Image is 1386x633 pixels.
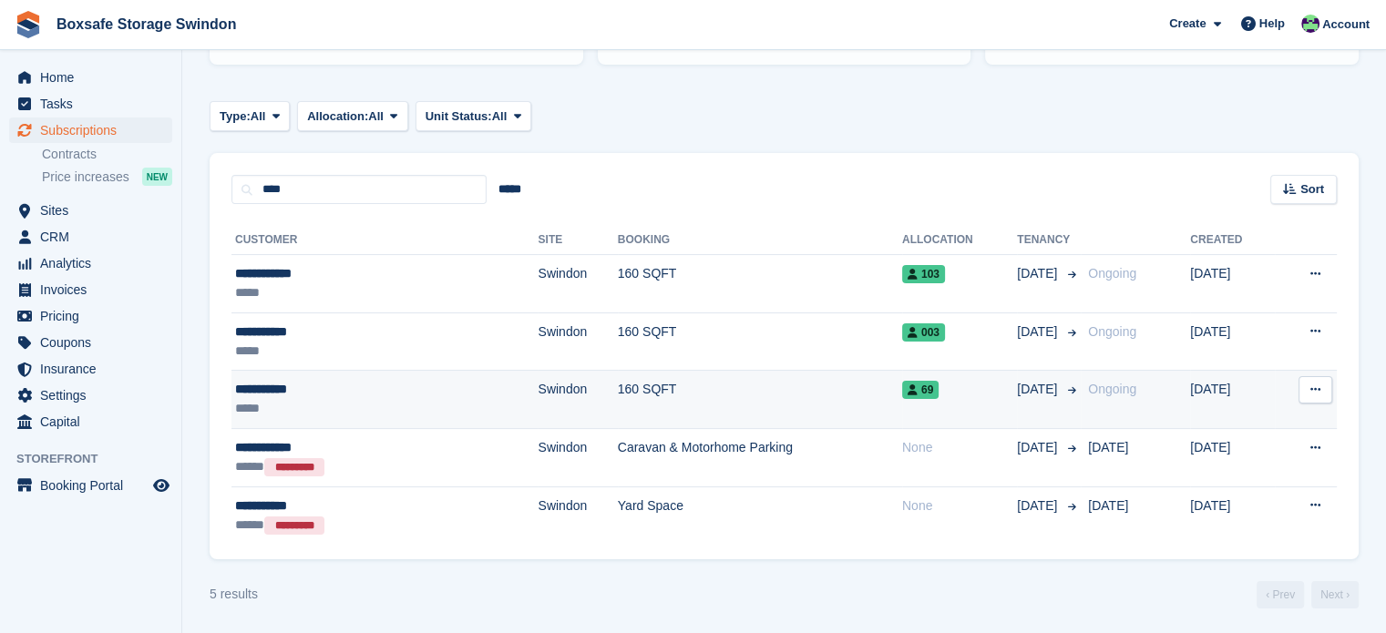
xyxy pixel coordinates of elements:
[40,383,149,408] span: Settings
[902,438,1017,457] div: None
[42,146,172,163] a: Contracts
[9,65,172,90] a: menu
[902,381,939,399] span: 69
[9,356,172,382] a: menu
[416,101,531,131] button: Unit Status: All
[426,107,492,126] span: Unit Status:
[1088,324,1136,339] span: Ongoing
[902,496,1017,516] div: None
[1088,266,1136,281] span: Ongoing
[1190,255,1275,313] td: [DATE]
[1017,322,1061,342] span: [DATE]
[618,312,902,371] td: 160 SQFT
[15,11,42,38] img: stora-icon-8386f47178a22dfd0bd8f6a31ec36ba5ce8667c1dd55bd0f319d3a0aa187defe.svg
[9,117,172,143] a: menu
[1190,428,1275,486] td: [DATE]
[40,224,149,250] span: CRM
[492,107,508,126] span: All
[1190,226,1275,255] th: Created
[1169,15,1206,33] span: Create
[538,371,617,429] td: Swindon
[40,473,149,498] span: Booking Portal
[538,312,617,371] td: Swindon
[1311,581,1359,608] a: Next
[297,101,408,131] button: Allocation: All
[538,428,617,486] td: Swindon
[1300,180,1324,199] span: Sort
[1190,312,1275,371] td: [DATE]
[1017,496,1061,516] span: [DATE]
[368,107,384,126] span: All
[42,168,129,186] span: Price increases
[1259,15,1285,33] span: Help
[1322,15,1370,34] span: Account
[40,356,149,382] span: Insurance
[902,323,945,342] span: 003
[902,265,945,283] span: 103
[538,486,617,544] td: Swindon
[1088,382,1136,396] span: Ongoing
[210,585,258,604] div: 5 results
[1088,440,1128,454] span: [DATE]
[9,250,172,276] a: menu
[40,277,149,302] span: Invoices
[1017,380,1061,399] span: [DATE]
[220,107,251,126] span: Type:
[9,383,172,408] a: menu
[618,486,902,544] td: Yard Space
[16,450,181,468] span: Storefront
[618,428,902,486] td: Caravan & Motorhome Parking
[9,91,172,117] a: menu
[150,475,172,496] a: Preview store
[40,303,149,329] span: Pricing
[40,250,149,276] span: Analytics
[538,255,617,313] td: Swindon
[9,303,172,329] a: menu
[618,226,902,255] th: Booking
[40,409,149,434] span: Capital
[1190,371,1275,429] td: [DATE]
[40,117,149,143] span: Subscriptions
[142,168,172,186] div: NEW
[40,65,149,90] span: Home
[1190,486,1275,544] td: [DATE]
[9,409,172,434] a: menu
[9,224,172,250] a: menu
[618,255,902,313] td: 160 SQFT
[1017,226,1081,255] th: Tenancy
[618,371,902,429] td: 160 SQFT
[40,91,149,117] span: Tasks
[9,330,172,355] a: menu
[1017,264,1061,283] span: [DATE]
[1088,498,1128,513] span: [DATE]
[9,473,172,498] a: menu
[231,226,538,255] th: Customer
[9,198,172,223] a: menu
[1301,15,1319,33] img: Kim Virabi
[1017,438,1061,457] span: [DATE]
[1253,581,1362,608] nav: Page
[1257,581,1304,608] a: Previous
[49,9,243,39] a: Boxsafe Storage Swindon
[902,226,1017,255] th: Allocation
[251,107,266,126] span: All
[538,226,617,255] th: Site
[307,107,368,126] span: Allocation:
[9,277,172,302] a: menu
[40,198,149,223] span: Sites
[42,167,172,187] a: Price increases NEW
[40,330,149,355] span: Coupons
[210,101,290,131] button: Type: All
